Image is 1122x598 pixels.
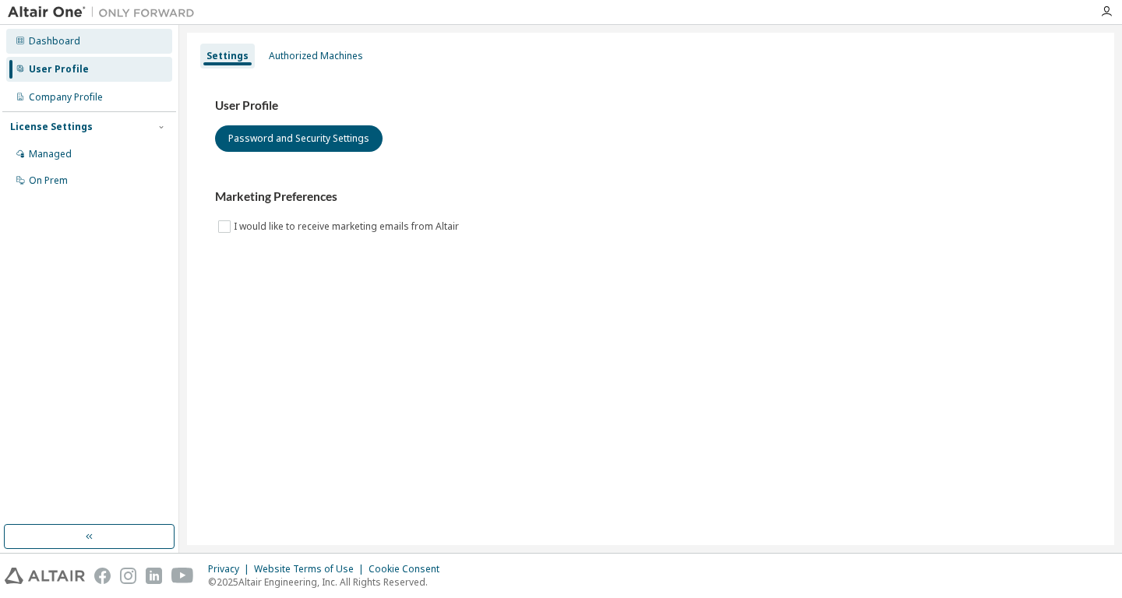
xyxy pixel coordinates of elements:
[215,98,1086,114] h3: User Profile
[120,568,136,584] img: instagram.svg
[29,91,103,104] div: Company Profile
[234,217,462,236] label: I would like to receive marketing emails from Altair
[171,568,194,584] img: youtube.svg
[5,568,85,584] img: altair_logo.svg
[10,121,93,133] div: License Settings
[29,174,68,187] div: On Prem
[29,148,72,160] div: Managed
[94,568,111,584] img: facebook.svg
[146,568,162,584] img: linkedin.svg
[208,575,449,589] p: © 2025 Altair Engineering, Inc. All Rights Reserved.
[215,189,1086,205] h3: Marketing Preferences
[29,35,80,47] div: Dashboard
[254,563,369,575] div: Website Terms of Use
[215,125,383,152] button: Password and Security Settings
[206,50,249,62] div: Settings
[8,5,203,20] img: Altair One
[269,50,363,62] div: Authorized Machines
[29,63,89,76] div: User Profile
[208,563,254,575] div: Privacy
[369,563,449,575] div: Cookie Consent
